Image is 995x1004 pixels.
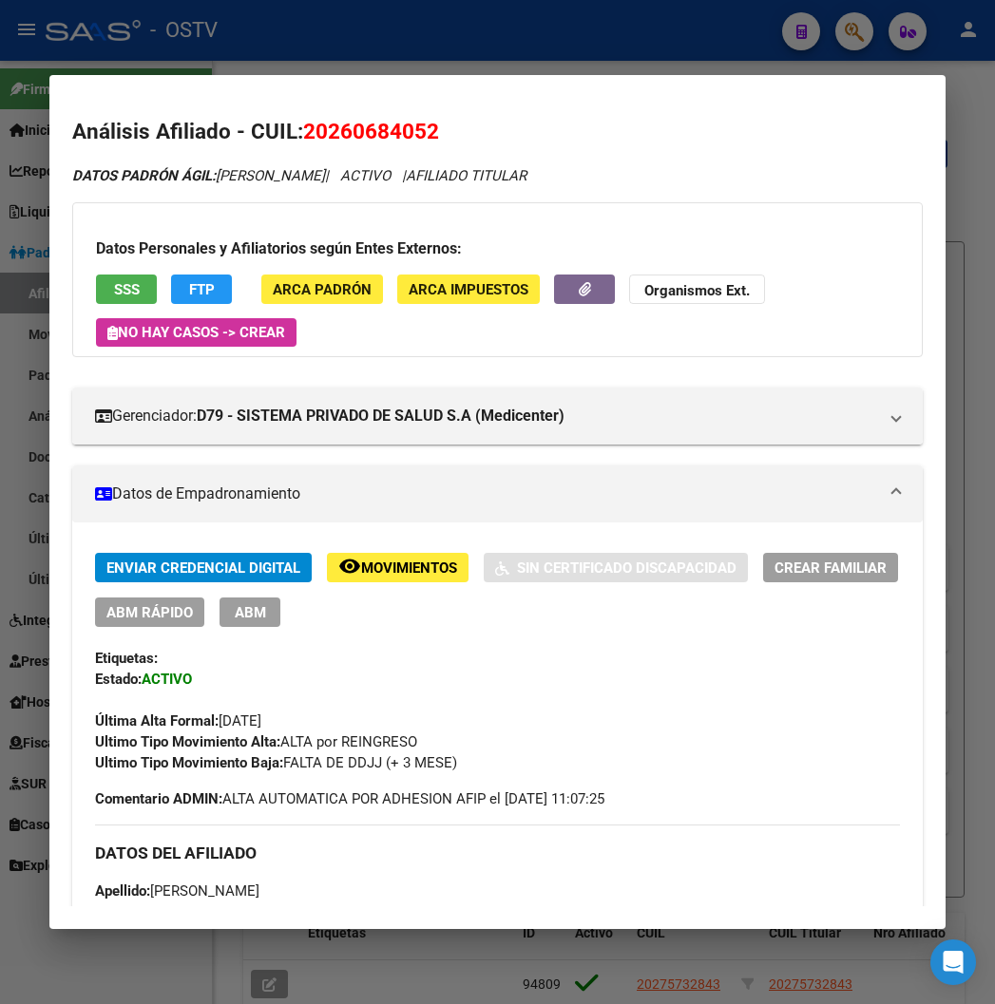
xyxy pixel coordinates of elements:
[220,597,280,627] button: ABM
[96,318,297,347] button: No hay casos -> Crear
[95,903,129,920] strong: CUIL:
[406,167,526,184] span: AFILIADO TITULAR
[189,281,215,298] span: FTP
[95,903,213,920] span: 20260684052
[72,116,922,148] h2: Análisis Afiliado - CUIL:
[142,671,192,688] strong: ACTIVO
[95,712,219,729] strong: Última Alta Formal:
[95,733,280,750] strong: Ultimo Tipo Movimiento Alta:
[95,790,222,807] strong: Comentario ADMIN:
[95,754,457,771] span: FALTA DE DDJJ (+ 3 MESE)
[361,559,457,577] span: Movimientos
[95,650,158,667] strong: Etiquetas:
[95,788,604,809] span: ALTA AUTOMATICA POR ADHESION AFIP el [DATE] 11:07:25
[95,671,142,688] strong: Estado:
[95,712,261,729] span: [DATE]
[95,405,876,427] mat-panel-title: Gerenciador:
[72,465,922,522] mat-expansion-panel-header: Datos de Empadronamiento
[95,483,876,505] mat-panel-title: Datos de Empadronamiento
[644,282,750,299] strong: Organismos Ext.
[106,604,193,621] span: ABM Rápido
[517,559,737,577] span: Sin Certificado Discapacidad
[261,275,383,304] button: ARCA Padrón
[763,553,898,582] button: Crear Familiar
[114,281,140,298] span: SSS
[397,275,540,304] button: ARCA Impuestos
[95,553,312,582] button: Enviar Credencial Digital
[235,604,266,621] span: ABM
[96,275,157,304] button: SSS
[197,405,564,427] strong: D79 - SISTEMA PRIVADO DE SALUD S.A (Medicenter)
[95,597,204,627] button: ABM Rápido
[484,553,748,582] button: Sin Certificado Discapacidad
[171,275,232,304] button: FTP
[72,167,216,184] strong: DATOS PADRÓN ÁGIL:
[96,237,898,260] h3: Datos Personales y Afiliatorios según Entes Externos:
[629,275,765,304] button: Organismos Ext.
[106,559,300,577] span: Enviar Credencial Digital
[95,754,283,771] strong: Ultimo Tipo Movimiento Baja:
[72,388,922,445] mat-expansion-panel-header: Gerenciador:D79 - SISTEMA PRIVADO DE SALUD S.A (Medicenter)
[338,555,361,578] mat-icon: remove_red_eye
[95,882,150,900] strong: Apellido:
[72,167,325,184] span: [PERSON_NAME]
[327,553,469,582] button: Movimientos
[409,281,528,298] span: ARCA Impuestos
[775,559,887,577] span: Crear Familiar
[930,939,976,985] div: Open Intercom Messenger
[273,281,372,298] span: ARCA Padrón
[95,882,259,900] span: [PERSON_NAME]
[95,733,417,750] span: ALTA por REINGRESO
[95,843,899,863] h3: DATOS DEL AFILIADO
[72,167,526,184] i: | ACTIVO |
[303,119,439,143] span: 20260684052
[107,324,285,341] span: No hay casos -> Crear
